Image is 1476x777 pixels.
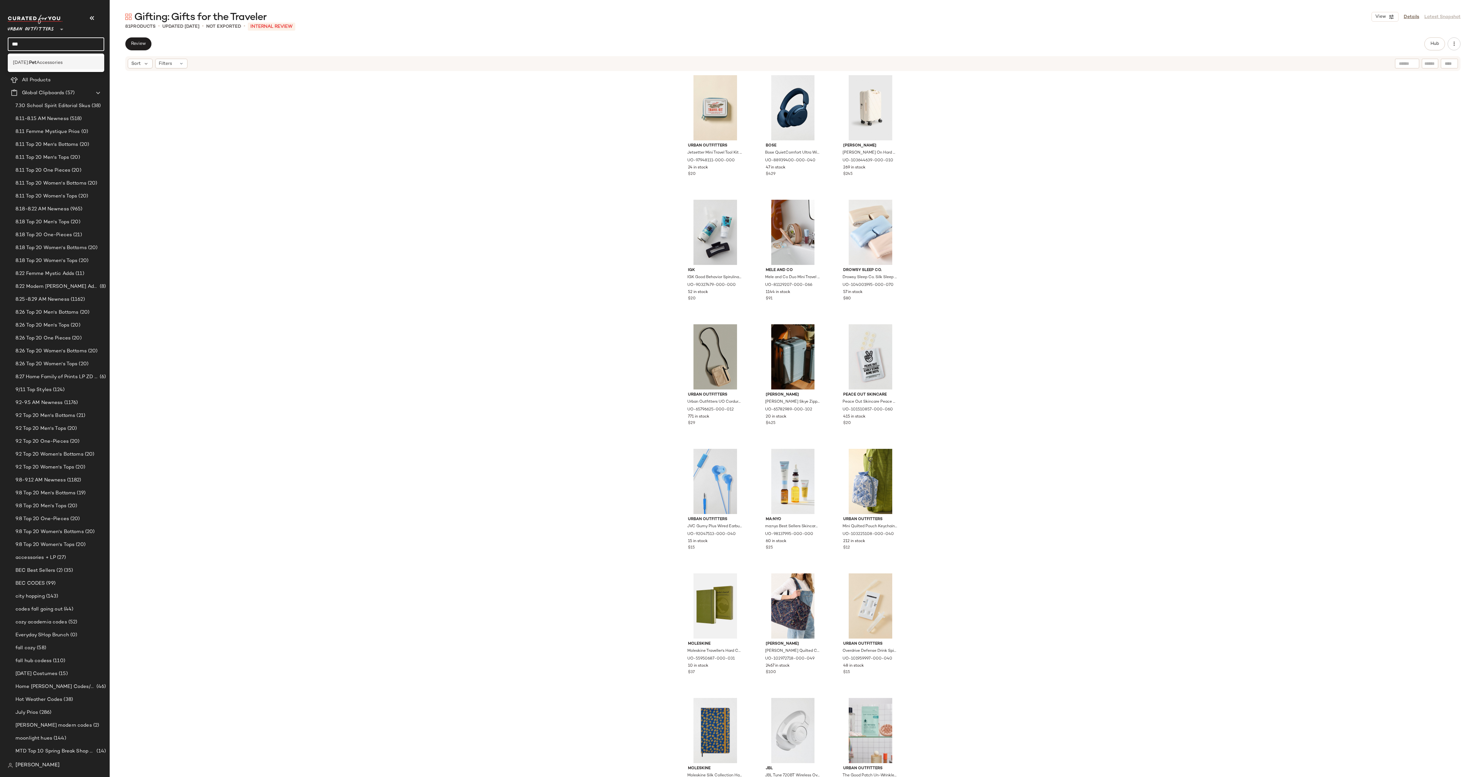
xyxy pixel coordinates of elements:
span: moonlight hues [15,735,52,742]
span: 8.11-8.15 AM Newness [15,115,69,123]
span: 2467 in stock [766,663,790,669]
span: (110) [52,657,65,665]
span: 9/11 Top Styles [15,386,52,394]
span: (46) [95,683,106,691]
span: (20) [77,257,88,265]
span: Mele and Co Duo Mini Travel Jewelry Case in Pink at Urban Outfitters [765,275,820,280]
span: Overdrive Defense Drink Spike Test Kit in Blue at Urban Outfitters [843,648,897,654]
img: svg%3e [8,763,13,768]
span: (20) [84,528,95,536]
span: JBL [766,766,820,772]
span: fall cozy [15,644,35,652]
span: (35) [63,567,73,574]
span: UO-104001995-000-070 [843,282,894,288]
span: 7.30 School Spirit Editorial Skus [15,102,90,110]
span: (144) [52,735,66,742]
span: $15 [843,670,850,675]
span: 8.18 Top 20 One-Pieces [15,231,72,239]
span: 9.2-9.5 AM Newness [15,399,63,407]
span: (143) [45,593,58,600]
span: $20 [688,171,696,177]
img: cfy_white_logo.C9jOOHJF.svg [8,15,63,24]
b: Pet [29,59,36,66]
span: $29 [688,420,695,426]
span: (6) [98,373,106,381]
span: IGK Good Behavior Spirulina Protein Smoothing Spray in Assorted at Urban Outfitters [687,275,742,280]
span: Bose QuietComfort Ultra Wireless Noise Cancelling Headphones in Dark Blue at Urban Outfitters [765,150,820,156]
span: MTD Top 10 Spring Break Shop 4.1 [15,748,95,755]
span: cozy academia codes [15,619,67,626]
span: BEC CODES [15,580,45,587]
span: [PERSON_NAME] [766,392,820,398]
span: UO-81129207-000-066 [765,282,812,288]
span: • [244,23,245,30]
span: (20) [84,451,95,458]
span: 20 in stock [766,414,786,420]
span: (20) [87,244,98,252]
span: Review [131,41,146,46]
span: (21) [72,231,82,239]
span: ma:nyo Best Sellers Skincare Trial Set in Assorted at Urban Outfitters [765,524,820,530]
span: 8.11 Top 20 Men's Tops [15,154,69,161]
span: 9.2 Top 20 Men's Tops [15,425,66,432]
span: (20) [69,322,80,329]
span: Moleskine [688,641,743,647]
span: (0) [69,631,77,639]
span: 47 in stock [766,165,785,171]
span: $245 [843,171,853,177]
span: 9.2 Top 20 One-Pieces [15,438,69,445]
span: (0) [80,128,88,136]
span: $429 [766,171,775,177]
span: 415 in stock [843,414,865,420]
span: Urban Outfitters [688,143,743,149]
span: Global Clipboards [22,89,64,97]
span: (21) [75,412,85,419]
span: Drowsy Sleep Co. [843,267,898,273]
span: Bose [766,143,820,149]
span: 212 in stock [843,539,865,544]
img: 88562301_049_m [683,698,748,763]
span: (52) [67,619,77,626]
img: 103225108_040_b [838,449,903,514]
span: (27) [56,554,66,561]
span: 8.18 Top 20 Women's Bottoms [15,244,87,252]
span: (965) [69,206,83,213]
span: 8.26 Top 20 Men's Tops [15,322,69,329]
span: Gifting: Gifts for the Traveler [134,11,267,24]
p: INTERNAL REVIEW [248,23,295,31]
span: 771 in stock [688,414,709,420]
span: Moleskine Traveller's Hard Cover Journal in Green at Urban Outfitters [687,648,742,654]
span: codes fall going out [15,606,63,613]
span: Urban Outfitters [688,392,743,398]
span: [PERSON_NAME] [15,762,60,769]
span: (20) [79,309,90,316]
span: Drowsy Sleep Co. Silk Sleep Mask in Dusty Gold at Urban Outfitters [843,275,897,280]
span: [PERSON_NAME] Skye Zipper Check-In Suitcase in Sea Sage at Urban Outfitters [765,399,820,405]
span: View [1375,14,1386,19]
span: $37 [688,670,695,675]
span: (20) [66,502,77,510]
img: 101959997_040_b [838,573,903,639]
span: (20) [66,425,77,432]
span: Urban Outfitters [843,641,898,647]
span: IGK [688,267,743,273]
span: (20) [69,218,80,226]
span: (20) [69,154,80,161]
img: 93554681_010_m [761,698,825,763]
span: Everyday SHop Brunch [15,631,69,639]
span: Urban Outfitters [8,22,54,34]
span: (58) [35,644,46,652]
span: 9.2 Top 20 Men's Bottoms [15,412,75,419]
span: UO-103644639-000-010 [843,158,893,164]
span: 9.8 Top 20 Men's Bottoms [15,489,76,497]
span: 8.26 Top 20 Women's Tops [15,360,77,368]
span: (2) [92,722,99,729]
span: (124) [52,386,65,394]
span: [PERSON_NAME] [766,641,820,647]
span: UO-101959997-000-040 [843,656,892,662]
span: UO-92047513-000-040 [687,531,736,537]
span: UO-90327479-000-000 [687,282,736,288]
span: 8.26 Top 20 Women's Bottoms [15,348,87,355]
span: [PERSON_NAME] modern codes [15,722,92,729]
span: (20) [77,360,88,368]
